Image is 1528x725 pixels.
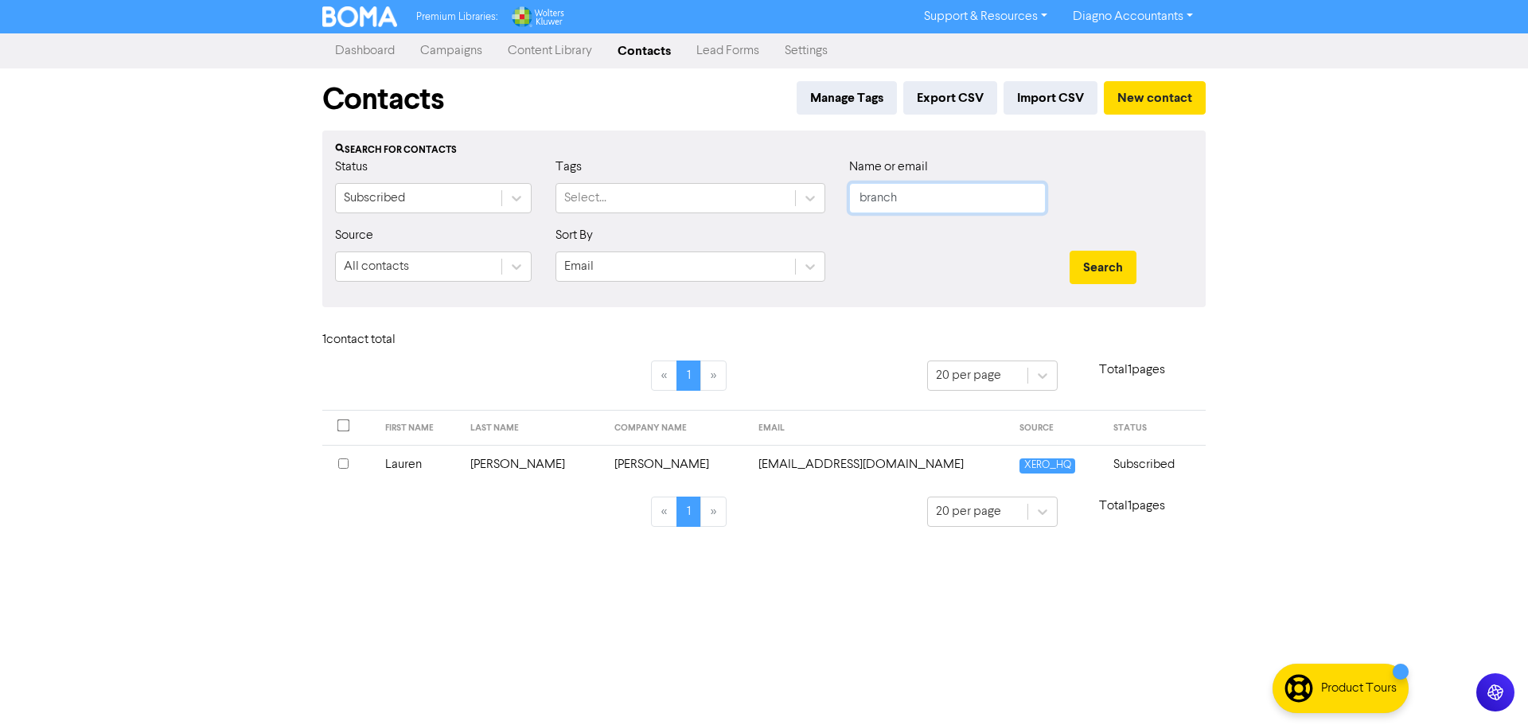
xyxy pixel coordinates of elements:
[1104,445,1206,484] td: Subscribed
[376,411,461,446] th: FIRST NAME
[911,4,1060,29] a: Support & Resources
[1448,649,1528,725] iframe: Chat Widget
[605,411,749,446] th: COMPANY NAME
[903,81,997,115] button: Export CSV
[555,158,582,177] label: Tags
[416,12,497,22] span: Premium Libraries:
[1058,361,1206,380] p: Total 1 pages
[676,497,701,527] a: Page 1 is your current page
[1060,4,1206,29] a: Diagno Accountants
[322,81,444,118] h1: Contacts
[335,158,368,177] label: Status
[676,361,701,391] a: Page 1 is your current page
[1104,81,1206,115] button: New contact
[749,445,1011,484] td: branchmedia@iprimus.com.au
[376,445,461,484] td: Lauren
[344,257,409,276] div: All contacts
[684,35,772,67] a: Lead Forms
[555,226,593,245] label: Sort By
[461,445,605,484] td: [PERSON_NAME]
[322,6,397,27] img: BOMA Logo
[936,502,1001,521] div: 20 per page
[461,411,605,446] th: LAST NAME
[936,366,1001,385] div: 20 per page
[335,226,373,245] label: Source
[322,35,407,67] a: Dashboard
[849,158,928,177] label: Name or email
[797,81,897,115] button: Manage Tags
[510,6,564,27] img: Wolters Kluwer
[1104,411,1206,446] th: STATUS
[605,445,749,484] td: [PERSON_NAME]
[495,35,605,67] a: Content Library
[1004,81,1097,115] button: Import CSV
[1070,251,1136,284] button: Search
[564,189,606,208] div: Select...
[1019,458,1074,474] span: XERO_HQ
[605,35,684,67] a: Contacts
[322,333,450,348] h6: 1 contact total
[344,189,405,208] div: Subscribed
[749,411,1011,446] th: EMAIL
[564,257,594,276] div: Email
[1010,411,1104,446] th: SOURCE
[335,143,1193,158] div: Search for contacts
[407,35,495,67] a: Campaigns
[1058,497,1206,516] p: Total 1 pages
[772,35,840,67] a: Settings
